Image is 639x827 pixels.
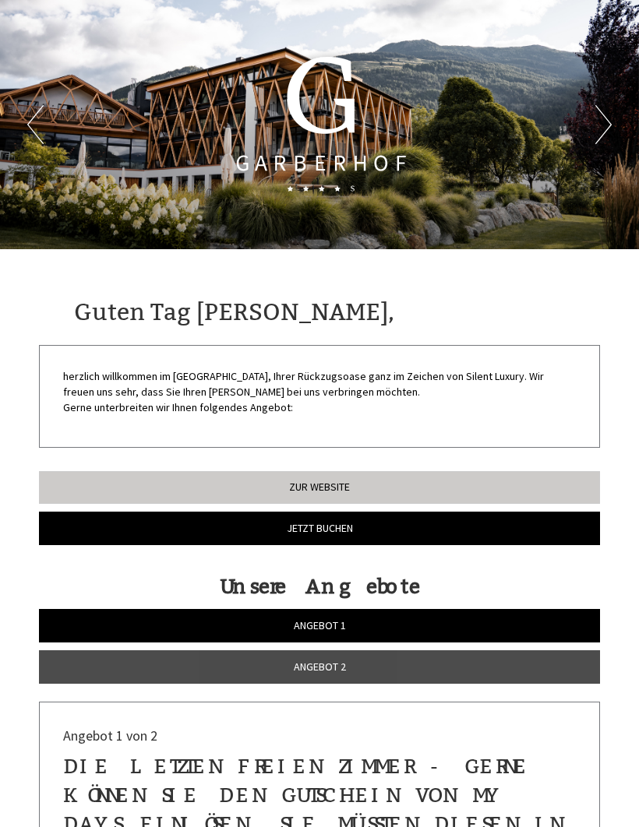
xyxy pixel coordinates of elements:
a: Zur Website [39,471,600,504]
span: Angebot 2 [294,660,346,674]
div: Unsere Angebote [39,572,600,601]
button: Previous [27,105,44,144]
h1: Guten Tag [PERSON_NAME], [74,300,394,326]
span: Angebot 1 von 2 [63,727,157,744]
p: herzlich willkommen im [GEOGRAPHIC_DATA], Ihrer Rückzugsoase ganz im Zeichen von Silent Luxury. W... [63,369,576,416]
span: Angebot 1 [294,618,346,632]
a: Jetzt buchen [39,512,600,545]
button: Next [595,105,612,144]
